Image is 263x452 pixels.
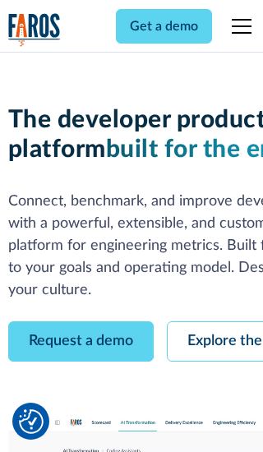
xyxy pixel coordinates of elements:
[19,409,44,434] button: Cookie Settings
[116,9,212,44] a: Get a demo
[19,409,44,434] img: Revisit consent button
[222,7,255,46] div: menu
[8,13,61,47] a: home
[8,321,154,362] a: Request a demo
[8,13,61,47] img: Logo of the analytics and reporting company Faros.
